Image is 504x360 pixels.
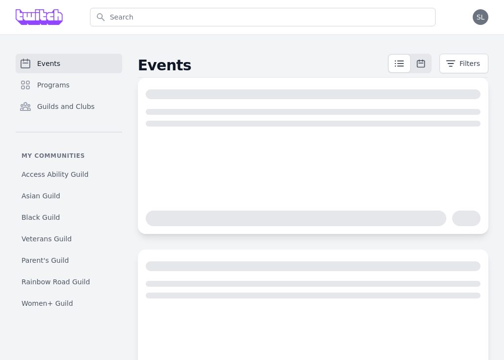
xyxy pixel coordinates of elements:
span: Women+ Guild [22,298,73,308]
a: Rainbow Road Guild [16,273,122,291]
input: Search [90,8,436,26]
a: Black Guild [16,209,122,226]
button: SL [473,9,488,25]
a: Programs [16,75,122,95]
a: Events [16,54,122,73]
button: Filters [439,54,488,73]
a: Women+ Guild [16,295,122,312]
span: Black Guild [22,212,60,222]
a: Guilds and Clubs [16,97,122,116]
span: Programs [37,80,69,90]
a: Asian Guild [16,187,122,205]
a: Access Ability Guild [16,166,122,183]
nav: Sidebar [16,54,122,306]
h2: Events [138,57,388,74]
span: Parent's Guild [22,255,69,265]
a: Parent's Guild [16,252,122,269]
span: SL [477,14,485,21]
span: Veterans Guild [22,234,72,244]
span: Rainbow Road Guild [22,277,90,287]
a: Veterans Guild [16,230,122,248]
span: Access Ability Guild [22,169,88,179]
p: My communities [16,152,122,160]
span: Guilds and Clubs [37,102,95,111]
span: Asian Guild [22,191,60,201]
img: Grove [16,9,63,25]
span: Events [37,59,60,68]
